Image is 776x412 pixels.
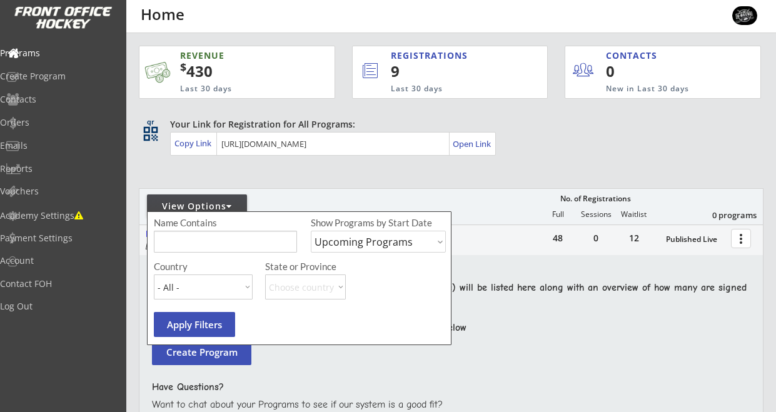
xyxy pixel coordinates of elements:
[577,234,615,243] div: 0
[606,84,702,94] div: New in Last 30 days
[606,49,663,62] div: CONTACTS
[191,281,754,309] div: Your Programs (camps, clinics, teams, tournaments, leagues) will be listed here along with an ove...
[174,138,214,149] div: Copy Link
[615,210,652,219] div: Waitlist
[170,118,725,131] div: Your Link for Registration for All Programs:
[146,229,336,239] div: Example Summer Skating Camp
[692,209,757,221] div: 0 programs
[154,262,253,271] div: Country
[141,124,160,143] button: qr_code
[154,312,235,337] button: Apply Filters
[152,380,742,394] div: Have Questions?
[606,61,683,82] div: 0
[152,340,251,365] button: Create Program
[180,49,281,62] div: REVENUE
[391,84,496,94] div: Last 30 days
[615,234,653,243] div: 12
[391,61,506,82] div: 9
[539,210,577,219] div: Full
[146,242,332,249] div: [DATE] - [DATE]
[453,139,492,149] div: Open Link
[180,59,186,74] sup: $
[265,262,444,271] div: State or Province
[666,235,725,244] div: Published Live
[557,194,634,203] div: No. of Registrations
[143,118,158,126] div: qr
[180,84,281,94] div: Last 30 days
[180,61,295,82] div: 430
[154,218,253,228] div: Name Contains
[391,49,495,62] div: REGISTRATIONS
[311,218,444,228] div: Show Programs by Start Date
[147,200,247,213] div: View Options
[731,229,751,248] button: more_vert
[539,234,577,243] div: 48
[577,210,615,219] div: Sessions
[453,135,492,153] a: Open Link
